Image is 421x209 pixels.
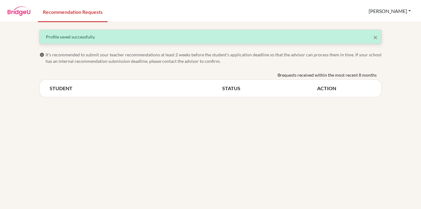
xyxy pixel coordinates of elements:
[280,72,377,78] span: requests received within the most recent 8 months
[46,51,382,64] span: It’s recommended to submit your teacher recommendations at least 2 weeks before the student’s app...
[278,72,280,78] b: 0
[317,85,371,92] th: ACTION
[222,85,317,92] th: STATUS
[38,1,108,22] a: Recommendation Requests
[373,33,378,42] span: ×
[366,5,414,17] button: [PERSON_NAME]
[46,34,375,40] div: Profile saved successfully.
[39,52,44,57] span: info
[373,34,378,41] button: Close
[50,85,222,92] th: STUDENT
[7,6,31,16] img: BridgeU logo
